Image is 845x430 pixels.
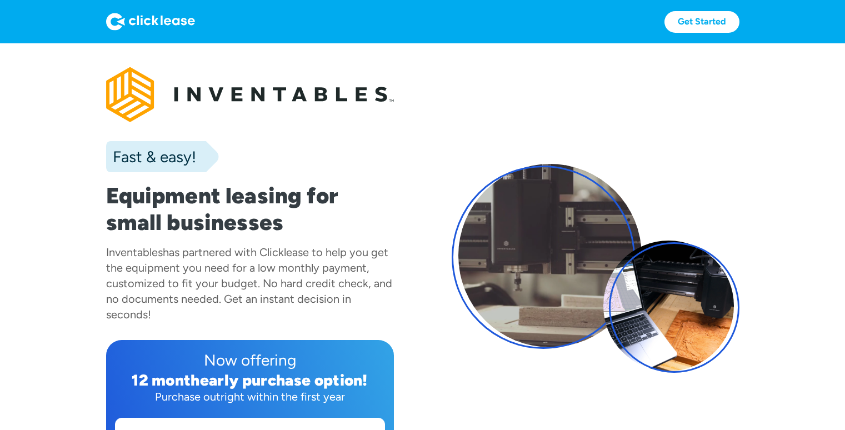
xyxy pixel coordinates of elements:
div: early purchase option! [200,371,368,389]
img: Logo [106,13,195,31]
div: Now offering [115,349,385,371]
div: 12 month [132,371,200,389]
div: Fast & easy! [106,146,196,168]
div: Purchase outright within the first year [115,389,385,404]
h1: Equipment leasing for small businesses [106,182,394,236]
a: Get Started [664,11,739,33]
div: has partnered with Clicklease to help you get the equipment you need for a low monthly payment, c... [106,246,392,321]
div: Inventables [106,246,163,259]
